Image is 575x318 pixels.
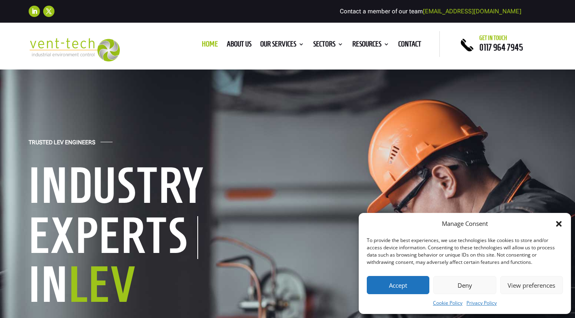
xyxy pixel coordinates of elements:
a: Home [202,41,218,50]
a: Privacy Policy [466,298,497,308]
span: Get in touch [479,35,507,41]
h4: Trusted LEV Engineers [29,139,95,150]
a: [EMAIL_ADDRESS][DOMAIN_NAME] [423,8,521,15]
div: Close dialog [555,220,563,228]
button: Accept [367,276,429,294]
div: Manage Consent [442,219,488,229]
h1: Industry [29,160,279,215]
a: Our Services [260,41,304,50]
a: Follow on LinkedIn [29,6,40,17]
button: View preferences [500,276,563,294]
h1: In [29,259,279,314]
h1: Experts [29,216,198,259]
img: 2023-09-27T08_35_16.549ZVENT-TECH---Clear-background [29,38,120,61]
a: 0117 964 7945 [479,42,523,52]
a: Contact [398,41,421,50]
a: About us [227,41,251,50]
span: Contact a member of our team [340,8,521,15]
div: To provide the best experiences, we use technologies like cookies to store and/or access device i... [367,237,562,266]
a: Sectors [313,41,343,50]
a: Follow on X [43,6,54,17]
a: Resources [352,41,389,50]
span: LEV [69,258,137,311]
button: Deny [433,276,496,294]
a: Cookie Policy [433,298,462,308]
